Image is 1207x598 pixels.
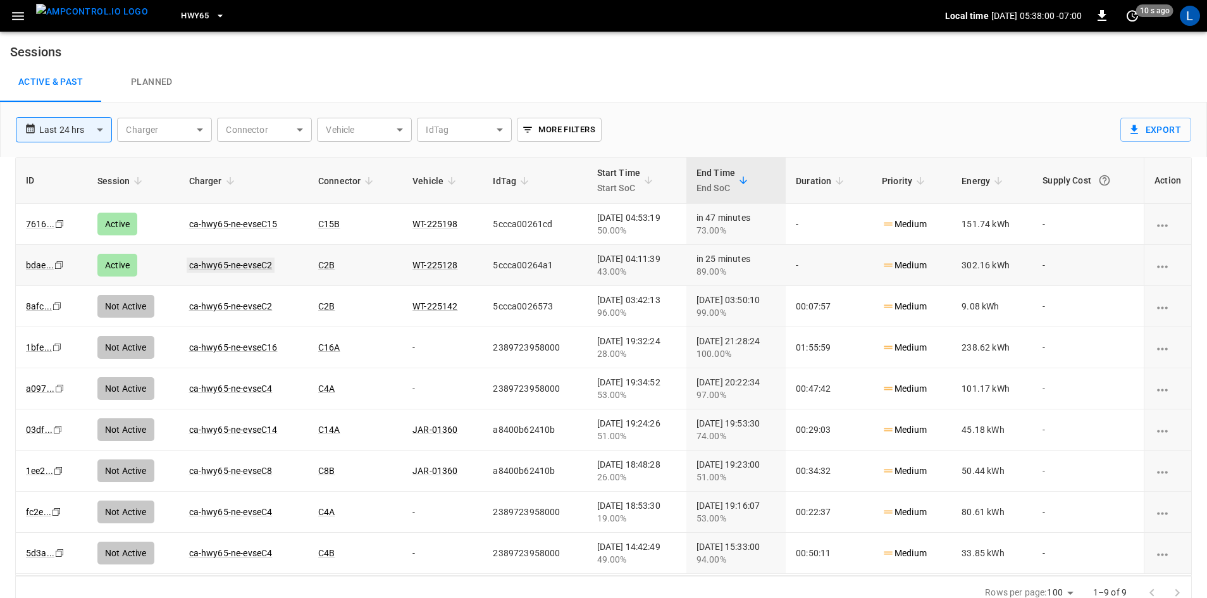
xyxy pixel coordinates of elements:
div: in 47 minutes [696,211,776,237]
a: ca-hwy65-ne-evseC2 [189,301,273,311]
th: Action [1144,158,1191,204]
td: 00:47:42 [786,368,872,409]
div: [DATE] 14:42:49 [597,540,676,566]
a: C14A [318,425,340,435]
div: [DATE] 04:53:19 [597,211,676,237]
td: 33.85 kWh [951,533,1032,574]
a: 1ee2... [26,466,53,476]
a: JAR-01360 [412,425,457,435]
div: Not Active [97,336,154,359]
td: a8400b62410b [483,451,586,492]
td: 302.16 kWh [951,245,1032,286]
td: - [1032,451,1144,492]
p: [DATE] 05:38:00 -07:00 [991,9,1082,22]
div: copy [54,382,66,396]
a: ca-hwy65-ne-evseC14 [189,425,278,435]
td: 2389723958000 [483,492,586,533]
a: bdae... [26,260,54,270]
div: Not Active [97,542,154,564]
p: Medium [882,506,927,519]
a: C16A [318,342,340,352]
div: 26.00% [597,471,676,483]
div: End Time [696,165,735,196]
span: Charger [189,173,238,189]
div: charging session options [1154,547,1181,559]
td: a8400b62410b [483,409,586,451]
div: Not Active [97,418,154,441]
div: [DATE] 19:16:07 [696,499,776,525]
a: 8afc... [26,301,52,311]
div: Active [97,213,137,235]
p: Medium [882,259,927,272]
div: Start Time [597,165,641,196]
div: Not Active [97,377,154,400]
a: ca-hwy65-ne-evseC4 [189,548,273,558]
a: ca-hwy65-ne-evseC4 [189,383,273,394]
a: 03df... [26,425,53,435]
div: [DATE] 19:23:00 [696,458,776,483]
td: 2389723958000 [483,533,586,574]
div: charging session options [1154,464,1181,477]
td: 00:22:37 [786,492,872,533]
a: ca-hwy65-ne-evseC15 [189,219,278,229]
div: charging session options [1154,382,1181,395]
a: C8B [318,466,335,476]
td: - [1032,409,1144,451]
div: Not Active [97,295,154,318]
td: 2389723958000 [483,327,586,368]
div: 49.00% [597,553,676,566]
div: Supply Cost [1043,169,1134,192]
td: - [1032,327,1144,368]
div: 28.00% [597,347,676,360]
div: [DATE] 19:34:52 [597,376,676,401]
div: 43.00% [597,265,676,278]
a: JAR-01360 [412,466,457,476]
td: 01:55:59 [786,327,872,368]
a: 5d3a... [26,548,54,558]
span: HWY65 [181,9,209,23]
div: copy [54,546,66,560]
td: - [786,204,872,245]
div: in 25 minutes [696,252,776,278]
td: 9.08 kWh [951,286,1032,327]
td: - [402,492,483,533]
table: sessions table [16,158,1191,574]
img: ampcontrol.io logo [36,4,148,20]
div: copy [53,464,65,478]
td: - [1032,245,1144,286]
div: [DATE] 21:28:24 [696,335,776,360]
a: C4A [318,507,335,517]
div: 99.00% [696,306,776,319]
div: copy [52,423,65,437]
div: [DATE] 15:33:00 [696,540,776,566]
a: C4B [318,548,335,558]
div: 51.00% [696,471,776,483]
p: End SoC [696,180,735,196]
td: - [402,327,483,368]
a: fc2e... [26,507,51,517]
div: charging session options [1154,341,1181,354]
div: 74.00% [696,430,776,442]
td: 101.17 kWh [951,368,1032,409]
td: 50.44 kWh [951,451,1032,492]
p: Medium [882,300,927,313]
td: 00:07:57 [786,286,872,327]
div: 51.00% [597,430,676,442]
div: [DATE] 03:50:10 [696,294,776,319]
td: - [402,533,483,574]
button: HWY65 [176,4,230,28]
div: [DATE] 19:24:26 [597,417,676,442]
span: Vehicle [412,173,460,189]
td: - [1032,286,1144,327]
div: 53.00% [696,512,776,525]
p: Medium [882,218,927,231]
a: 7616... [26,219,54,229]
div: 97.00% [696,389,776,401]
div: 94.00% [696,553,776,566]
div: charging session options [1154,423,1181,436]
td: 45.18 kWh [951,409,1032,451]
div: Not Active [97,501,154,523]
a: WT-225128 [412,260,457,270]
a: ca-hwy65-ne-evseC2 [187,258,275,273]
div: charging session options [1154,506,1181,518]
